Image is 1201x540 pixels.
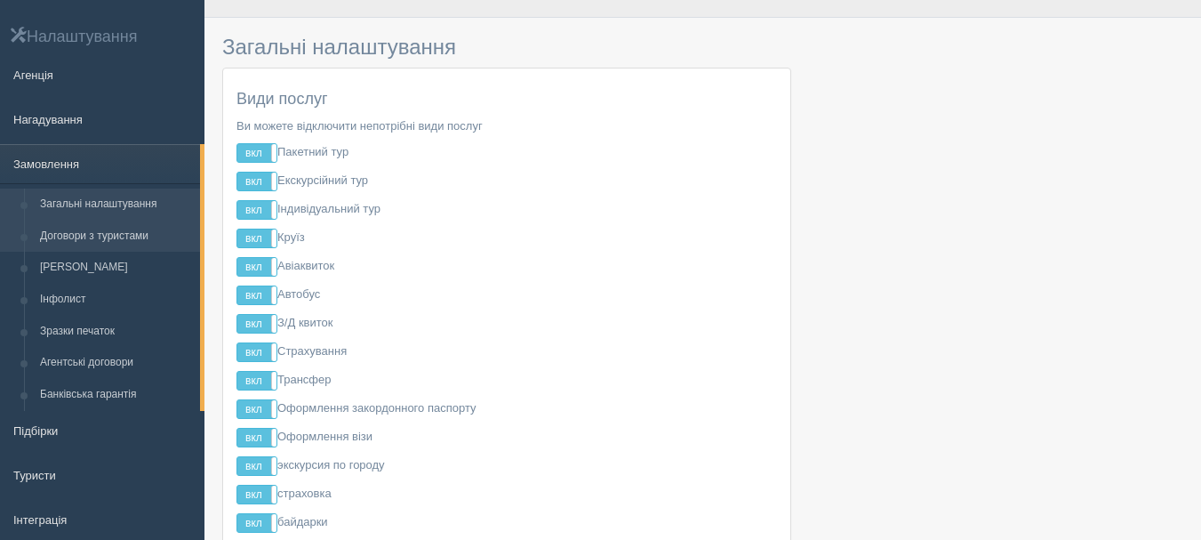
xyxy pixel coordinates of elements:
label: вкл [237,486,276,504]
p: Авіаквиток [236,257,777,277]
a: Загальні налаштування [32,189,200,221]
p: Страхування [236,343,777,362]
label: вкл [237,230,276,247]
label: вкл [237,173,276,190]
p: З/Д квиток [236,314,777,334]
label: вкл [237,429,276,447]
p: байдарки [236,513,777,533]
h3: Загальні налаштування [222,36,791,59]
label: вкл [237,201,276,219]
p: страховка [236,485,777,504]
p: Автобус [236,286,777,305]
p: Оформлення закордонного паспорту [236,399,777,419]
a: [PERSON_NAME] [32,252,200,284]
h4: Види послуг [236,91,777,109]
p: Ви можете відключити непотрібні види послуг [236,117,777,134]
p: Оформлення візи [236,428,777,447]
label: вкл [237,400,276,418]
p: Круїз [236,229,777,248]
a: Банківська гарантія [32,379,200,411]
label: вкл [237,514,276,532]
a: Зразки печаток [32,316,200,348]
p: Трансфер [236,371,777,391]
p: экскурсия по городу [236,456,777,476]
label: вкл [237,372,276,390]
a: Агентські договори [32,347,200,379]
p: Екскурсійний тур [236,172,777,191]
p: Індивідуальний тур [236,200,777,220]
label: вкл [237,144,276,162]
a: Договори з туристами [32,221,200,253]
a: Інфолист [32,284,200,316]
label: вкл [237,343,276,361]
p: Пакетний тур [236,143,777,163]
label: вкл [237,457,276,475]
label: вкл [237,286,276,304]
label: вкл [237,315,276,333]
label: вкл [237,258,276,276]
